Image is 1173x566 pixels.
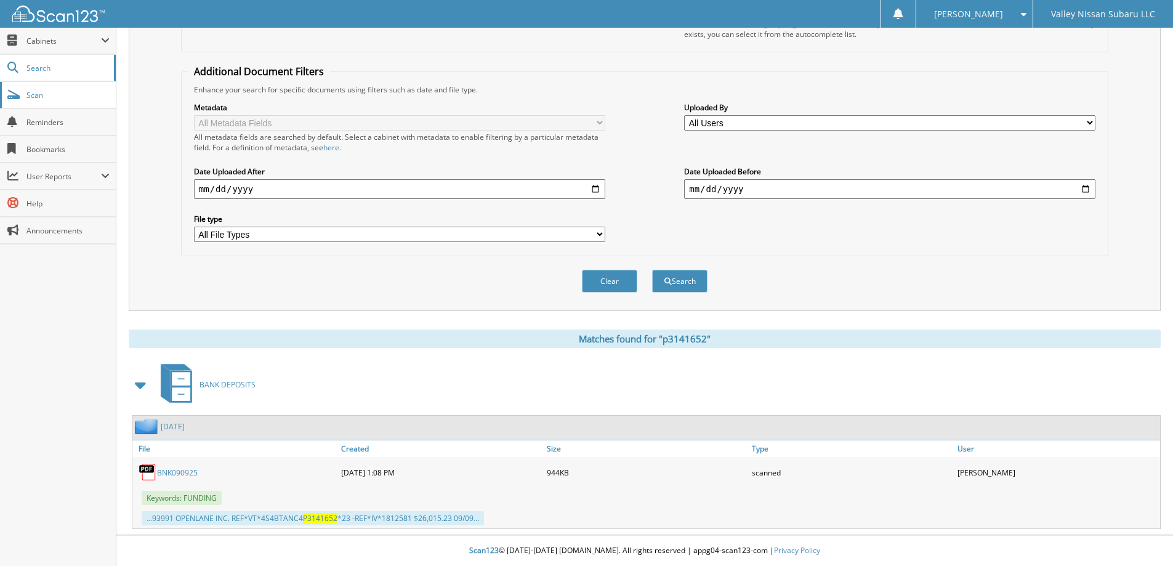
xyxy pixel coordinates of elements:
div: scanned [749,460,954,485]
a: BNK090925 [157,467,198,478]
span: Valley Nissan Subaru LLC [1051,10,1155,18]
div: All metadata fields are searched by default. Select a cabinet with metadata to enable filtering b... [194,132,605,153]
label: Date Uploaded After [194,166,605,177]
a: File [132,440,338,457]
iframe: Chat Widget [1111,507,1173,566]
a: Privacy Policy [774,545,820,556]
span: Scan123 [469,545,499,556]
button: Search [652,270,707,293]
img: folder2.png [135,419,161,434]
input: start [194,179,605,199]
span: Scan [26,90,110,100]
span: Bookmarks [26,144,110,155]
span: Cabinets [26,36,101,46]
span: Announcements [26,225,110,236]
img: PDF.png [139,463,157,482]
input: end [684,179,1095,199]
label: Uploaded By [684,102,1095,113]
a: Created [338,440,544,457]
span: Keywords: FUNDING [142,491,222,505]
a: Type [749,440,954,457]
button: Clear [582,270,637,293]
a: here [323,142,339,153]
span: Search [26,63,108,73]
label: File type [194,214,605,224]
div: Enhance your search for specific documents using filters such as date and file type. [188,84,1102,95]
div: Matches found for "p3141652" [129,329,1161,348]
label: Metadata [194,102,605,113]
div: [PERSON_NAME] [954,460,1160,485]
a: User [954,440,1160,457]
div: Select a cabinet and begin typing the name of the folder you want to search in. If the name match... [684,18,1095,39]
span: User Reports [26,171,101,182]
span: Reminders [26,117,110,127]
label: Date Uploaded Before [684,166,1095,177]
div: [DATE] 1:08 PM [338,460,544,485]
legend: Additional Document Filters [188,65,330,78]
span: BANK DEPOSITS [200,379,256,390]
a: BANK DEPOSITS [153,360,256,409]
img: scan123-logo-white.svg [12,6,105,22]
span: [PERSON_NAME] [934,10,1003,18]
a: Size [544,440,749,457]
span: P3141652 [303,513,337,524]
div: ...93991 OPENLANE INC. REF*VT*4S4BTANC4 *23 -REF*IV*1812581 $26,015.23 09/09... [142,511,484,525]
div: © [DATE]-[DATE] [DOMAIN_NAME]. All rights reserved | appg04-scan123-com | [116,536,1173,566]
span: Help [26,198,110,209]
a: [DATE] [161,421,185,432]
div: 944KB [544,460,749,485]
